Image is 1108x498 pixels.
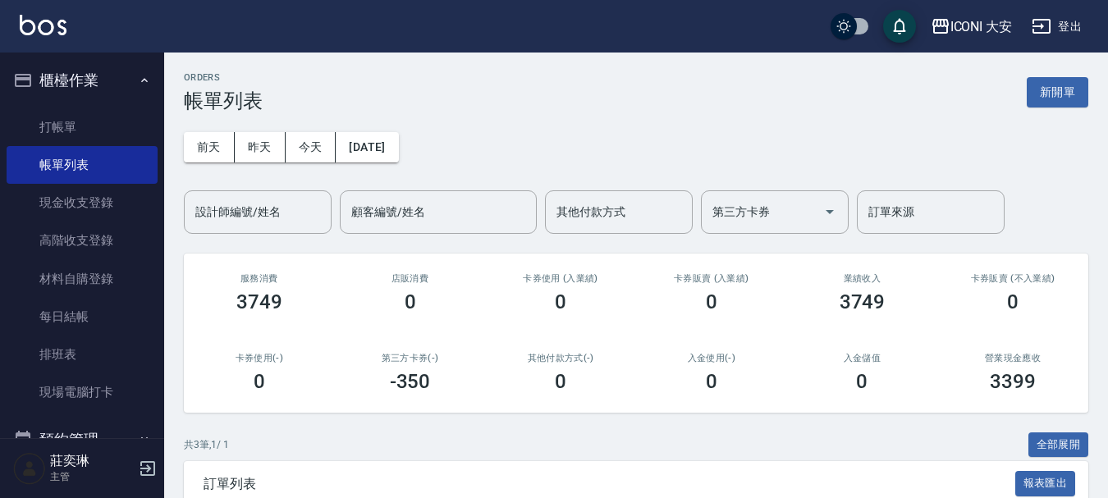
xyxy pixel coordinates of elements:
h3: 0 [555,290,566,313]
a: 報表匯出 [1015,475,1076,491]
h2: ORDERS [184,72,263,83]
h3: 0 [706,290,717,313]
h2: 第三方卡券(-) [355,353,466,363]
h2: 卡券使用 (入業績) [505,273,616,284]
button: 報表匯出 [1015,471,1076,496]
h2: 營業現金應收 [957,353,1069,363]
button: 前天 [184,132,235,162]
h2: 其他付款方式(-) [505,353,616,363]
h2: 業績收入 [807,273,918,284]
h3: 服務消費 [204,273,315,284]
h3: 0 [1007,290,1019,313]
h2: 店販消費 [355,273,466,284]
img: Person [13,452,46,485]
button: 今天 [286,132,337,162]
span: 訂單列表 [204,476,1015,492]
button: [DATE] [336,132,398,162]
div: ICONI 大安 [950,16,1013,37]
h2: 卡券販賣 (不入業績) [957,273,1069,284]
h5: 莊奕琳 [50,453,134,469]
h3: -350 [390,370,431,393]
a: 排班表 [7,336,158,373]
p: 主管 [50,469,134,484]
button: 登出 [1025,11,1088,42]
p: 共 3 筆, 1 / 1 [184,437,229,452]
button: 櫃檯作業 [7,59,158,102]
a: 打帳單 [7,108,158,146]
a: 現場電腦打卡 [7,373,158,411]
a: 高階收支登錄 [7,222,158,259]
button: save [883,10,916,43]
h3: 3749 [236,290,282,313]
button: ICONI 大安 [924,10,1019,43]
button: 全部展開 [1028,432,1089,458]
button: 昨天 [235,132,286,162]
a: 現金收支登錄 [7,184,158,222]
h2: 卡券使用(-) [204,353,315,363]
img: Logo [20,15,66,35]
h3: 帳單列表 [184,89,263,112]
button: 預約管理 [7,418,158,461]
a: 新開單 [1027,84,1088,99]
a: 每日結帳 [7,298,158,336]
h3: 0 [856,370,868,393]
h3: 0 [254,370,265,393]
button: 新開單 [1027,77,1088,107]
h3: 3749 [840,290,886,313]
h3: 0 [555,370,566,393]
h2: 卡券販賣 (入業績) [656,273,767,284]
a: 材料自購登錄 [7,260,158,298]
button: Open [817,199,843,225]
h2: 入金儲值 [807,353,918,363]
h2: 入金使用(-) [656,353,767,363]
h3: 0 [405,290,416,313]
a: 帳單列表 [7,146,158,184]
h3: 0 [706,370,717,393]
h3: 3399 [990,370,1036,393]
